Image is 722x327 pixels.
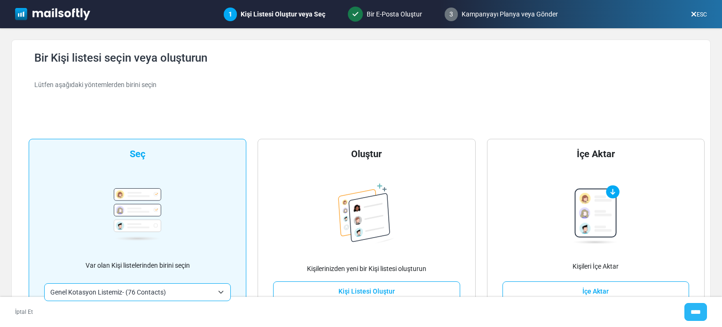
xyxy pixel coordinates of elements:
img: mailsoftly_white_logo.svg [15,8,90,20]
p: Var olan Kişi listelerinden birini seçin [86,261,190,271]
div: Oluştur [351,147,382,161]
div: Lütfen aşağıdaki yöntemlerden birini seçin [34,80,699,90]
a: Kişi Listesi Oluştur [273,281,460,301]
p: Kişileri İçe Aktar [573,262,619,271]
h4: Bir Kişi listesi seçin veya oluşturun [34,51,699,65]
p: Kişilerinizden yeni bir Kişi listesi oluşturun [307,264,426,274]
div: İçe Aktar [577,147,615,161]
a: ESC [691,11,707,18]
a: İptal Et [15,308,33,316]
span: 3 [445,8,458,21]
a: İçe Aktar [502,281,689,301]
span: Genel Kotasyon Listemiz- (76 Contacts) [50,287,213,298]
span: Genel Kotasyon Listemiz- (76 Contacts) [44,283,231,301]
span: 1 [228,10,232,18]
div: Seç [130,147,145,161]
